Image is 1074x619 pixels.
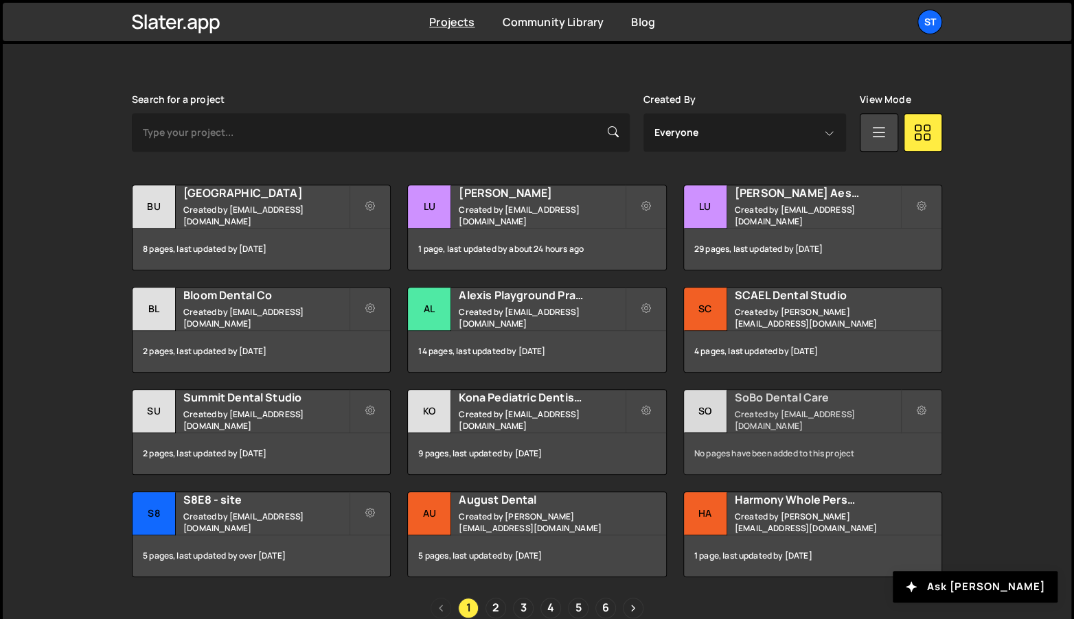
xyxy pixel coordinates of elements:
[623,598,643,618] a: Next page
[132,113,630,152] input: Type your project...
[860,94,911,105] label: View Mode
[643,94,696,105] label: Created By
[133,390,176,433] div: Su
[183,288,349,303] h2: Bloom Dental Co
[132,287,391,373] a: Bl Bloom Dental Co Created by [EMAIL_ADDRESS][DOMAIN_NAME] 2 pages, last updated by [DATE]
[459,492,624,507] h2: August Dental
[540,598,561,618] a: Page 4
[408,492,451,535] div: Au
[683,491,942,577] a: Ha Harmony Whole Person Oral Healthcare Created by [PERSON_NAME][EMAIL_ADDRESS][DOMAIN_NAME] 1 pa...
[684,492,727,535] div: Ha
[735,185,900,200] h2: [PERSON_NAME] Aesthetic
[485,598,506,618] a: Page 2
[735,511,900,534] small: Created by [PERSON_NAME][EMAIL_ADDRESS][DOMAIN_NAME]
[459,204,624,227] small: Created by [EMAIL_ADDRESS][DOMAIN_NAME]
[459,185,624,200] h2: [PERSON_NAME]
[408,535,665,576] div: 5 pages, last updated by [DATE]
[183,390,349,405] h2: Summit Dental Studio
[513,598,534,618] a: Page 3
[429,14,475,30] a: Projects
[684,185,727,229] div: Lu
[408,331,665,372] div: 14 pages, last updated by [DATE]
[132,598,942,618] div: Pagination
[183,408,349,432] small: Created by [EMAIL_ADDRESS][DOMAIN_NAME]
[684,535,941,576] div: 1 page, last updated by [DATE]
[631,14,655,30] a: Blog
[407,389,666,475] a: Ko Kona Pediatric Dentistry Created by [EMAIL_ADDRESS][DOMAIN_NAME] 9 pages, last updated by [DATE]
[684,433,941,474] div: No pages have been added to this project
[408,185,451,229] div: Lu
[132,491,391,577] a: S8 S8E8 - site Created by [EMAIL_ADDRESS][DOMAIN_NAME] 5 pages, last updated by over [DATE]
[132,185,391,270] a: Bu [GEOGRAPHIC_DATA] Created by [EMAIL_ADDRESS][DOMAIN_NAME] 8 pages, last updated by [DATE]
[407,491,666,577] a: Au August Dental Created by [PERSON_NAME][EMAIL_ADDRESS][DOMAIN_NAME] 5 pages, last updated by [D...
[183,185,349,200] h2: [GEOGRAPHIC_DATA]
[683,185,942,270] a: Lu [PERSON_NAME] Aesthetic Created by [EMAIL_ADDRESS][DOMAIN_NAME] 29 pages, last updated by [DATE]
[595,598,616,618] a: Page 6
[132,389,391,475] a: Su Summit Dental Studio Created by [EMAIL_ADDRESS][DOMAIN_NAME] 2 pages, last updated by [DATE]
[735,390,900,405] h2: SoBo Dental Care
[133,185,176,229] div: Bu
[735,492,900,507] h2: Harmony Whole Person Oral Healthcare
[917,10,942,34] a: St
[407,287,666,373] a: Al Alexis Playground Practice Created by [EMAIL_ADDRESS][DOMAIN_NAME] 14 pages, last updated by [...
[684,331,941,372] div: 4 pages, last updated by [DATE]
[683,389,942,475] a: So SoBo Dental Care Created by [EMAIL_ADDRESS][DOMAIN_NAME] No pages have been added to this project
[459,511,624,534] small: Created by [PERSON_NAME][EMAIL_ADDRESS][DOMAIN_NAME]
[459,306,624,329] small: Created by [EMAIL_ADDRESS][DOMAIN_NAME]
[459,408,624,432] small: Created by [EMAIL_ADDRESS][DOMAIN_NAME]
[408,390,451,433] div: Ko
[408,229,665,270] div: 1 page, last updated by about 24 hours ago
[407,185,666,270] a: Lu [PERSON_NAME] Created by [EMAIL_ADDRESS][DOMAIN_NAME] 1 page, last updated by about 24 hours ago
[183,204,349,227] small: Created by [EMAIL_ADDRESS][DOMAIN_NAME]
[683,287,942,373] a: SC SCAEL Dental Studio Created by [PERSON_NAME][EMAIL_ADDRESS][DOMAIN_NAME] 4 pages, last updated...
[408,433,665,474] div: 9 pages, last updated by [DATE]
[568,598,589,618] a: Page 5
[183,511,349,534] small: Created by [EMAIL_ADDRESS][DOMAIN_NAME]
[408,288,451,331] div: Al
[183,492,349,507] h2: S8E8 - site
[133,288,176,331] div: Bl
[684,390,727,433] div: So
[133,229,390,270] div: 8 pages, last updated by [DATE]
[893,571,1058,603] button: Ask [PERSON_NAME]
[684,229,941,270] div: 29 pages, last updated by [DATE]
[735,408,900,432] small: Created by [EMAIL_ADDRESS][DOMAIN_NAME]
[132,94,225,105] label: Search for a project
[183,306,349,329] small: Created by [EMAIL_ADDRESS][DOMAIN_NAME]
[133,331,390,372] div: 2 pages, last updated by [DATE]
[735,288,900,303] h2: SCAEL Dental Studio
[502,14,604,30] a: Community Library
[459,390,624,405] h2: Kona Pediatric Dentistry
[684,288,727,331] div: SC
[133,492,176,535] div: S8
[735,204,900,227] small: Created by [EMAIL_ADDRESS][DOMAIN_NAME]
[735,306,900,329] small: Created by [PERSON_NAME][EMAIL_ADDRESS][DOMAIN_NAME]
[133,535,390,576] div: 5 pages, last updated by over [DATE]
[133,433,390,474] div: 2 pages, last updated by [DATE]
[459,288,624,303] h2: Alexis Playground Practice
